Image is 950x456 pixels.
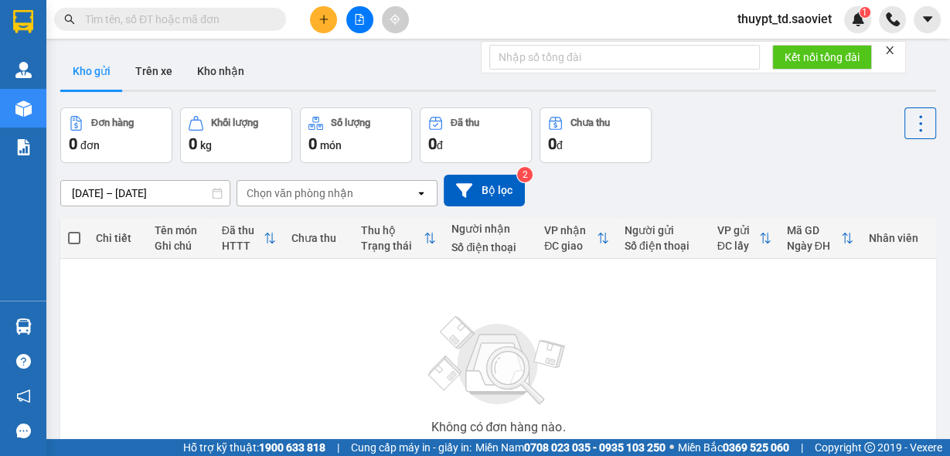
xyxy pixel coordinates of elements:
[415,187,427,199] svg: open
[247,185,353,201] div: Chọn văn phòng nhận
[337,439,339,456] span: |
[864,442,875,453] span: copyright
[15,100,32,117] img: warehouse-icon
[15,318,32,335] img: warehouse-icon
[16,389,31,403] span: notification
[60,107,172,163] button: Đơn hàng0đơn
[451,241,529,254] div: Số điện thoại
[710,218,779,259] th: Toggle SortBy
[544,240,597,252] div: ĐC giao
[851,12,865,26] img: icon-new-feature
[15,62,32,78] img: warehouse-icon
[787,224,841,237] div: Mã GD
[123,53,185,90] button: Trên xe
[524,441,666,454] strong: 0708 023 035 - 0935 103 250
[869,232,928,244] div: Nhân viên
[772,45,872,70] button: Kết nối tổng đài
[669,444,674,451] span: ⚪️
[717,240,759,252] div: ĐC lấy
[318,14,329,25] span: plus
[91,117,134,128] div: Đơn hàng
[801,439,803,456] span: |
[15,139,32,155] img: solution-icon
[544,224,597,237] div: VP nhận
[779,218,861,259] th: Toggle SortBy
[451,223,529,235] div: Người nhận
[420,107,532,163] button: Đã thu0đ
[155,224,206,237] div: Tên món
[346,6,373,33] button: file-add
[200,139,212,151] span: kg
[320,139,342,151] span: món
[536,218,617,259] th: Toggle SortBy
[211,117,258,128] div: Khối lượng
[16,354,31,369] span: question-circle
[717,224,759,237] div: VP gửi
[678,439,789,456] span: Miền Bắc
[180,107,292,163] button: Khối lượng0kg
[354,14,365,25] span: file-add
[475,439,666,456] span: Miền Nam
[914,6,941,33] button: caret-down
[570,117,610,128] div: Chưa thu
[185,53,257,90] button: Kho nhận
[489,45,760,70] input: Nhập số tổng đài
[361,224,424,237] div: Thu hộ
[886,12,900,26] img: phone-icon
[351,439,472,456] span: Cung cấp máy in - giấy in:
[862,7,867,18] span: 1
[80,139,100,151] span: đơn
[214,218,284,259] th: Toggle SortBy
[787,240,841,252] div: Ngày ĐH
[96,232,139,244] div: Chi tiết
[517,167,533,182] sup: 2
[625,240,702,252] div: Số điện thoại
[361,240,424,252] div: Trạng thái
[884,45,895,56] span: close
[725,9,844,29] span: thuypt_td.saoviet
[557,139,563,151] span: đ
[431,421,565,434] div: Không có đơn hàng nào.
[921,12,935,26] span: caret-down
[421,307,575,415] img: svg+xml;base64,PHN2ZyBjbGFzcz0ibGlzdC1wbHVnX19zdmciIHhtbG5zPSJodHRwOi8vd3d3LnczLm9yZy8yMDAwL3N2Zy...
[540,107,652,163] button: Chưa thu0đ
[785,49,860,66] span: Kết nối tổng đài
[390,14,400,25] span: aim
[382,6,409,33] button: aim
[13,10,33,33] img: logo-vxr
[860,7,870,18] sup: 1
[291,232,346,244] div: Chưa thu
[69,134,77,153] span: 0
[428,134,437,153] span: 0
[723,441,789,454] strong: 0369 525 060
[310,6,337,33] button: plus
[60,53,123,90] button: Kho gửi
[85,11,267,28] input: Tìm tên, số ĐT hoặc mã đơn
[625,224,702,237] div: Người gửi
[16,424,31,438] span: message
[300,107,412,163] button: Số lượng0món
[308,134,317,153] span: 0
[259,441,325,454] strong: 1900 633 818
[437,139,443,151] span: đ
[189,134,197,153] span: 0
[222,224,264,237] div: Đã thu
[61,181,230,206] input: Select a date range.
[548,134,557,153] span: 0
[353,218,444,259] th: Toggle SortBy
[183,439,325,456] span: Hỗ trợ kỹ thuật:
[331,117,370,128] div: Số lượng
[444,175,525,206] button: Bộ lọc
[222,240,264,252] div: HTTT
[64,14,75,25] span: search
[451,117,479,128] div: Đã thu
[155,240,206,252] div: Ghi chú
